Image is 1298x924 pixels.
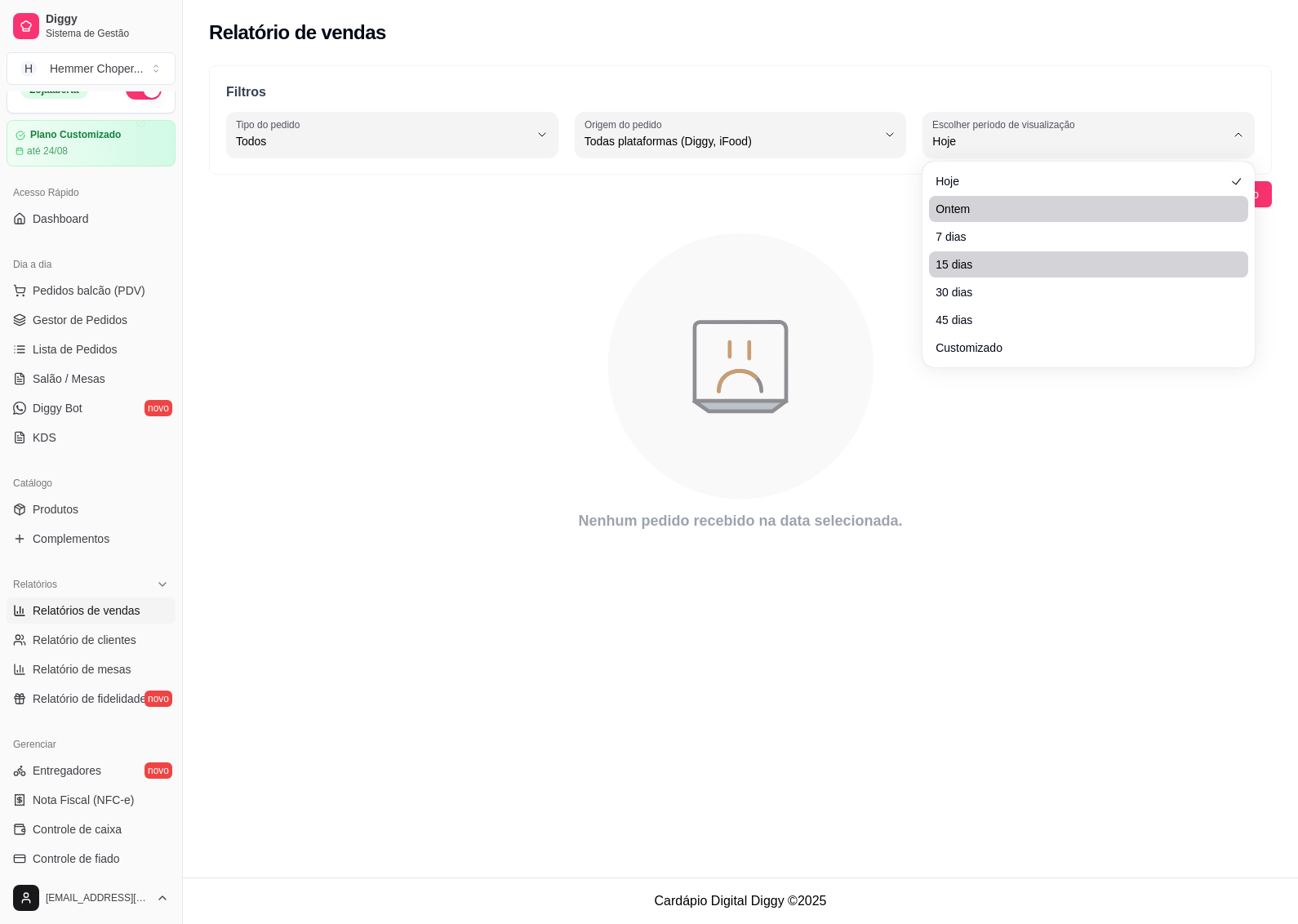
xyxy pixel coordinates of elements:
span: 45 dias [936,312,1225,328]
span: Relatórios [13,578,57,591]
span: Relatório de clientes [33,632,136,648]
span: Controle de caixa [33,821,122,837]
div: Hemmer Choper ... [50,60,143,77]
span: 7 dias [936,229,1225,245]
label: Tipo do pedido [236,118,305,131]
span: Lista de Pedidos [33,341,118,358]
span: 15 dias [936,256,1225,273]
span: Dashboard [33,211,89,227]
span: Hoje [936,173,1225,189]
article: até 24/08 [27,144,68,158]
span: H [20,60,37,77]
span: Gestor de Pedidos [33,312,127,328]
span: Ontem [936,201,1225,217]
span: Relatório de mesas [33,661,131,677]
div: Catálogo [7,470,176,496]
button: Select a team [7,52,176,85]
span: Salão / Mesas [33,371,105,387]
label: Origem do pedido [585,118,667,131]
h2: Relatório de vendas [209,20,386,46]
label: Escolher período de visualização [932,118,1080,131]
span: Relatórios de vendas [33,602,140,619]
span: Sistema de Gestão [46,27,169,40]
article: Nenhum pedido recebido na data selecionada. [209,509,1272,532]
span: Complementos [33,531,109,547]
footer: Cardápio Digital Diggy © 2025 [183,877,1298,924]
div: Dia a dia [7,251,176,278]
span: Entregadores [33,762,101,779]
p: Filtros [226,82,1255,102]
div: Gerenciar [7,731,176,757]
span: Relatório de fidelidade [33,691,146,707]
span: Hoje [932,133,1225,149]
span: KDS [33,429,56,446]
span: Diggy [46,12,169,27]
article: Plano Customizado [30,129,121,141]
div: Acesso Rápido [7,180,176,206]
div: animation [209,224,1272,509]
span: Pedidos balcão (PDV) [33,282,145,299]
span: [EMAIL_ADDRESS][DOMAIN_NAME] [46,891,149,904]
span: Nota Fiscal (NFC-e) [33,792,134,808]
span: Produtos [33,501,78,518]
span: Controle de fiado [33,851,120,867]
span: Todas plataformas (Diggy, iFood) [585,133,878,149]
span: Todos [236,133,529,149]
span: 30 dias [936,284,1225,300]
span: Customizado [936,340,1225,356]
span: Diggy Bot [33,400,82,416]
